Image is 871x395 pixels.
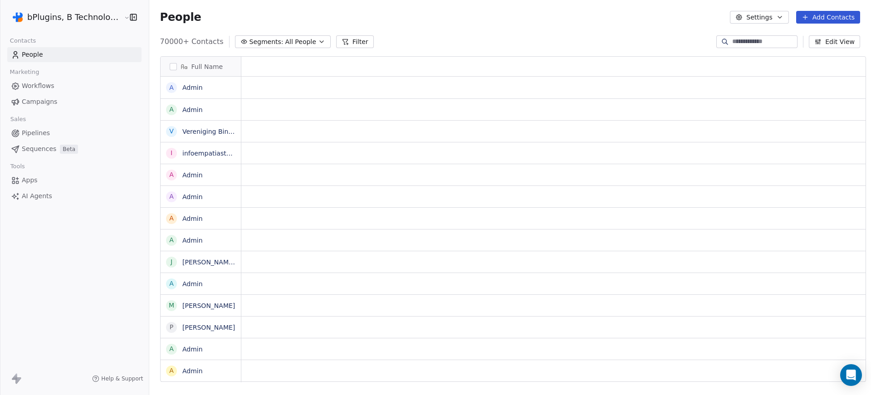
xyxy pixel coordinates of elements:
[22,144,56,154] span: Sequences
[6,160,29,173] span: Tools
[169,192,174,201] div: A
[182,106,203,113] a: Admin
[22,81,54,91] span: Workflows
[7,126,142,141] a: Pipelines
[7,47,142,62] a: People
[169,235,174,245] div: A
[169,127,174,136] div: V
[22,176,38,185] span: Apps
[170,148,172,158] div: i
[169,279,174,288] div: A
[182,128,254,135] a: Vereniging Binnenstad
[285,37,316,47] span: All People
[796,11,860,24] button: Add Contacts
[182,258,304,266] a: [PERSON_NAME] and [PERSON_NAME]
[7,141,142,156] a: SequencesBeta
[182,346,203,353] a: Admin
[22,97,57,107] span: Campaigns
[169,83,174,93] div: A
[161,57,241,76] div: Full Name
[169,105,174,114] div: A
[101,375,143,382] span: Help & Support
[809,35,860,48] button: Edit View
[7,189,142,204] a: AI Agents
[22,191,52,201] span: AI Agents
[730,11,788,24] button: Settings
[182,237,203,244] a: Admin
[170,257,172,267] div: J
[169,366,174,375] div: A
[6,112,30,126] span: Sales
[169,214,174,223] div: A
[182,193,203,200] a: Admin
[840,364,862,386] div: Open Intercom Messenger
[22,128,50,138] span: Pipelines
[7,94,142,109] a: Campaigns
[182,215,203,222] a: Admin
[6,34,40,48] span: Contacts
[168,301,174,310] div: M
[160,10,201,24] span: People
[60,145,78,154] span: Beta
[92,375,143,382] a: Help & Support
[169,170,174,180] div: A
[336,35,374,48] button: Filter
[6,65,43,79] span: Marketing
[182,367,203,375] a: Admin
[182,150,258,157] a: infoempatiastudio -com
[169,344,174,354] div: A
[182,280,203,288] a: Admin
[182,84,203,91] a: Admin
[182,324,235,331] a: [PERSON_NAME]
[22,50,43,59] span: People
[161,77,241,382] div: grid
[27,11,122,23] span: bPlugins, B Technologies LLC
[7,78,142,93] a: Workflows
[160,36,224,47] span: 70000+ Contacts
[250,37,284,47] span: Segments:
[7,173,142,188] a: Apps
[169,322,173,332] div: P
[182,302,235,309] a: [PERSON_NAME]
[182,171,203,179] a: Admin
[191,62,223,71] span: Full Name
[13,12,24,23] img: 4d237dd582c592203a1709821b9385ec515ed88537bc98dff7510fb7378bd483%20(2).png
[11,10,118,25] button: bPlugins, B Technologies LLC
